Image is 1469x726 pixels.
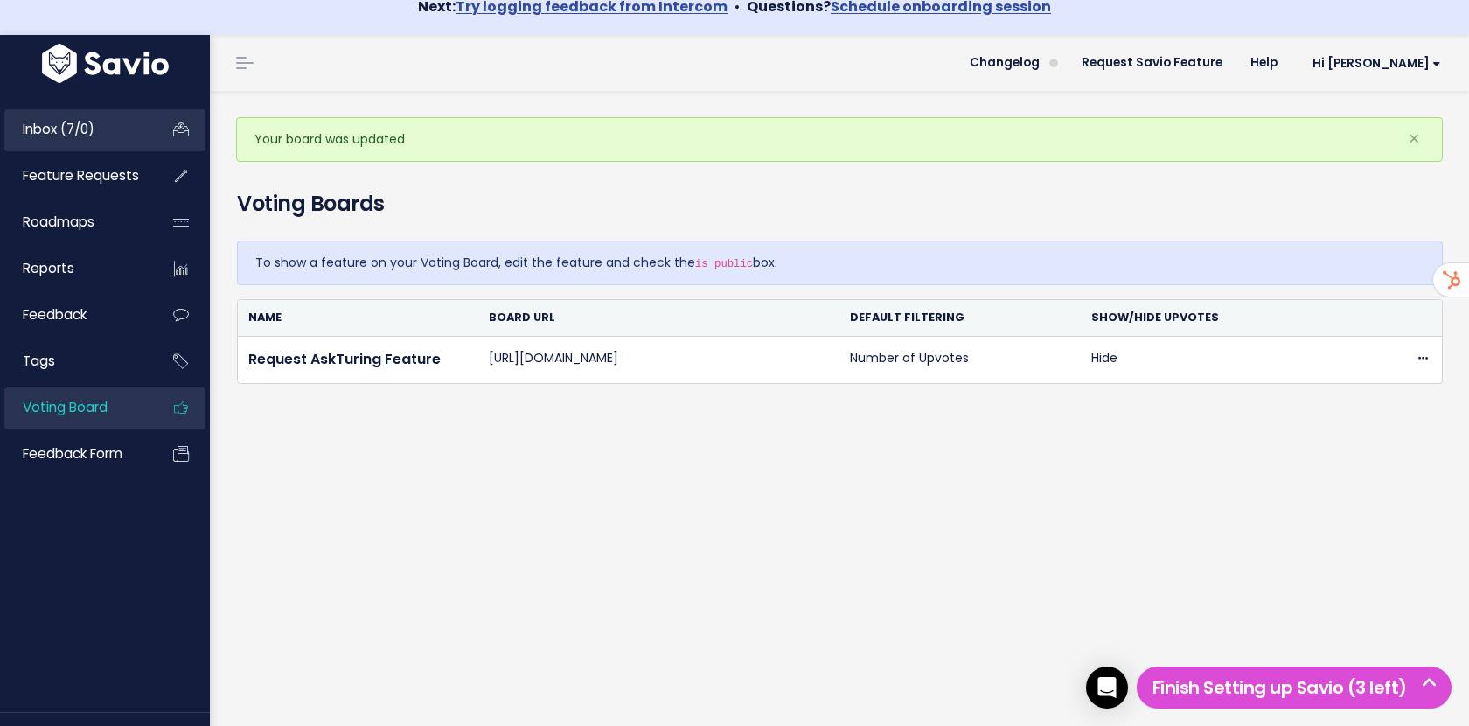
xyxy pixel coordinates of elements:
div: Open Intercom Messenger [1086,667,1128,709]
a: Feedback form [4,434,145,474]
th: Name [238,300,478,336]
span: Tags [23,352,55,370]
img: logo-white.9d6f32f41409.svg [38,44,173,83]
a: Request Savio Feature [1068,50,1236,76]
span: Voting Board [23,398,108,416]
a: Request AskTuring Feature [248,349,441,369]
code: is public [695,258,753,270]
span: Hi [PERSON_NAME] [1312,57,1441,70]
th: Show/Hide Upvotes [1081,300,1321,336]
th: Default Filtering [839,300,1080,336]
h4: Voting Boards [237,188,622,220]
a: Feedback [4,295,145,335]
td: Number of Upvotes [839,337,1080,383]
a: Voting Board [4,387,145,428]
td: [URL][DOMAIN_NAME] [478,337,839,383]
a: Tags [4,341,145,381]
a: Reports [4,248,145,289]
div: To show a feature on your Voting Board, edit the feature and check the box. [237,241,1443,285]
a: Help [1236,50,1291,76]
span: Feedback [23,305,87,324]
span: × [1408,124,1420,153]
td: Hide [1081,337,1321,383]
div: Your board was updated [236,117,1443,162]
span: Roadmaps [23,213,94,231]
a: Inbox (7/0) [4,109,145,150]
a: Feature Requests [4,156,145,196]
th: Board URL [478,300,839,336]
span: Changelog [970,57,1040,69]
button: Close [1390,118,1438,160]
span: Inbox (7/0) [23,120,94,138]
h5: Finish Setting up Savio (3 left) [1145,674,1444,701]
span: Reports [23,259,74,277]
span: Feature Requests [23,166,139,185]
a: Roadmaps [4,202,145,242]
a: Hi [PERSON_NAME] [1291,50,1455,77]
span: Feedback form [23,444,122,463]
